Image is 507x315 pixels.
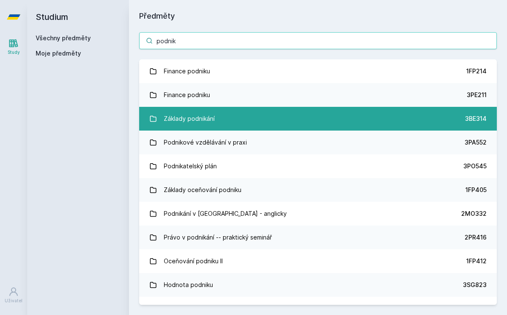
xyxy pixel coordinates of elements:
[461,304,487,313] div: 3MA640
[139,59,497,83] a: Finance podniku 1FP214
[164,86,210,103] div: Finance podniku
[139,10,497,22] h1: Předměty
[139,226,497,249] a: Právo v podnikání -- praktický seminář 2PR416
[465,233,487,242] div: 2PR416
[164,253,223,270] div: Oceňování podniku II
[164,205,287,222] div: Podnikání v [GEOGRAPHIC_DATA] - anglicky
[164,110,215,127] div: Základy podnikání
[465,114,487,123] div: 3BE314
[461,209,487,218] div: 2MO332
[463,162,487,170] div: 3PO545
[466,67,487,75] div: 1FP214
[139,273,497,297] a: Hodnota podniku 3SG823
[164,158,217,175] div: Podnikatelský plán
[36,34,91,42] a: Všechny předměty
[465,138,487,147] div: 3PA552
[139,131,497,154] a: Podnikové vzdělávání v praxi 3PA552
[5,298,22,304] div: Uživatel
[465,186,487,194] div: 1FP405
[139,154,497,178] a: Podnikatelský plán 3PO545
[8,49,20,56] div: Study
[164,63,210,80] div: Finance podniku
[139,249,497,273] a: Oceňování podniku II 1FP412
[164,134,247,151] div: Podnikové vzdělávání v praxi
[139,32,497,49] input: Název nebo ident předmětu…
[466,257,487,265] div: 1FP412
[139,83,497,107] a: Finance podniku 3PE211
[2,282,25,308] a: Uživatel
[164,276,213,293] div: Hodnota podniku
[139,178,497,202] a: Základy oceňování podniku 1FP405
[139,107,497,131] a: Základy podnikání 3BE314
[139,202,497,226] a: Podnikání v [GEOGRAPHIC_DATA] - anglicky 2MO332
[164,229,272,246] div: Právo v podnikání -- praktický seminář
[164,181,241,198] div: Základy oceňování podniku
[467,91,487,99] div: 3PE211
[2,34,25,60] a: Study
[36,49,81,58] span: Moje předměty
[463,281,487,289] div: 3SG823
